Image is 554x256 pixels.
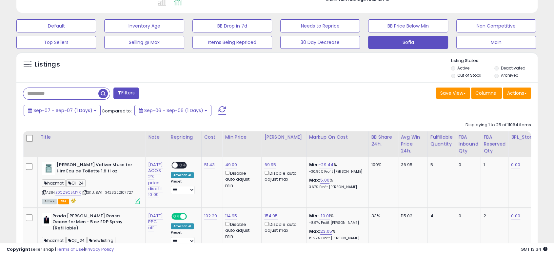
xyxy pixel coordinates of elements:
strong: Copyright [7,246,30,252]
span: Columns [475,90,496,96]
button: Default [16,19,96,32]
button: 30 Day Decrease [280,36,360,49]
div: Title [40,134,143,141]
span: hazmat [42,179,66,187]
span: FBA [58,199,69,204]
p: -8.91% Profit [PERSON_NAME] [309,221,364,225]
div: Fulfillable Quantity [430,134,453,148]
div: Disable auto adjust min [225,169,256,188]
div: Preset: [171,179,196,194]
th: The percentage added to the cost of goods (COGS) that forms the calculator for Min & Max prices. [306,131,368,157]
div: Displaying 1 to 25 of 11064 items [465,122,531,128]
div: Avg Win Price 24h. [401,134,425,154]
button: Non Competitive [456,19,536,32]
div: ASIN: [42,162,140,203]
button: Save View [436,88,470,99]
a: -10.01 [319,213,330,219]
div: BB Share 24h. [371,134,395,148]
div: 100% [371,162,393,168]
div: Disable auto adjust max [264,221,301,233]
div: 3PL_Stock [511,134,537,141]
a: 0.00 [511,213,520,219]
b: Max: [309,177,321,183]
div: Preset: [171,230,196,245]
span: | SKU: BW1_3423222107727 [82,190,133,195]
a: 5.00 [320,177,329,184]
a: Privacy Policy [85,246,114,252]
div: FBA Reserved Qty [484,134,505,154]
span: hazmat [42,237,66,244]
div: % [309,213,364,225]
button: BB Price Below Min [368,19,448,32]
p: 15.22% Profit [PERSON_NAME] [309,236,364,241]
div: 36.95 [401,162,423,168]
div: 5 [430,162,451,168]
button: Inventory Age [104,19,184,32]
div: Disable auto adjust max [264,169,301,182]
span: Compared to: [102,108,132,114]
b: Prada [PERSON_NAME] Rossa Ocean for Men - 5 oz EDP Spray (Refillable) [52,213,132,233]
div: 115.02 [401,213,423,219]
label: Active [457,65,469,71]
span: Sep-06 - Sep-06 (1 Days) [144,107,203,114]
a: 51.43 [204,162,215,168]
div: FBA inbound Qty [459,134,478,154]
div: seller snap | | [7,246,114,253]
div: 1 [484,162,503,168]
div: % [309,177,364,189]
div: Markup on Cost [309,134,366,141]
button: BB Drop in 7d [192,19,272,32]
div: Amazon AI [171,223,194,229]
div: Repricing [171,134,199,141]
a: -29.44 [319,162,333,168]
a: 114.95 [225,213,237,219]
p: Listing States: [451,58,538,64]
button: Items Being Repriced [192,36,272,49]
span: Sep-07 - Sep-07 (1 Days) [33,107,92,114]
button: Needs to Reprice [280,19,360,32]
button: Filters [113,88,139,99]
b: [PERSON_NAME] Vetiver Musc for Him Eau de Toilette 1.6 fl oz [57,162,136,176]
span: OFF [178,163,188,168]
div: Cost [204,134,220,141]
img: 21nEDc2lCuL._SL40_.jpg [42,213,51,226]
button: Top Sellers [16,36,96,49]
div: 2 [484,213,503,219]
a: Terms of Use [56,246,84,252]
b: Min: [309,213,319,219]
b: Min: [309,162,319,168]
div: 0 [459,213,476,219]
button: Main [456,36,536,49]
a: [DATE] PPC off [148,213,163,231]
a: 102.29 [204,213,217,219]
span: Q2_24 [66,237,87,244]
span: Q1_24 [66,179,86,187]
i: hazardous material [69,198,76,203]
a: 154.95 [264,213,278,219]
a: 23.05 [320,228,332,235]
a: [DATE] ACOS 2% price disc till 10.09 [148,162,163,198]
div: 0 [459,162,476,168]
span: newlisting [87,237,115,244]
span: ON [172,213,180,219]
a: 49.00 [225,162,237,168]
h5: Listings [35,60,60,69]
button: Selling @ Max [104,36,184,49]
span: 2025-09-8 13:34 GMT [521,246,547,252]
span: All listings currently available for purchase on Amazon [42,199,57,204]
div: % [309,162,364,174]
div: Min Price [225,134,259,141]
label: Archived [501,72,519,78]
div: Amazon AI [171,172,194,178]
button: Actions [503,88,531,99]
p: -30.90% Profit [PERSON_NAME] [309,169,364,174]
a: 69.95 [264,162,276,168]
span: OFF [186,213,196,219]
div: Disable auto adjust min [225,221,256,240]
button: Columns [471,88,502,99]
th: CSV column name: cust_attr_3_3PL_Stock [508,131,540,157]
div: % [309,228,364,241]
b: Max: [309,228,321,234]
img: 31HDfwXMflL._SL40_.jpg [42,162,55,175]
label: Deactivated [501,65,525,71]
